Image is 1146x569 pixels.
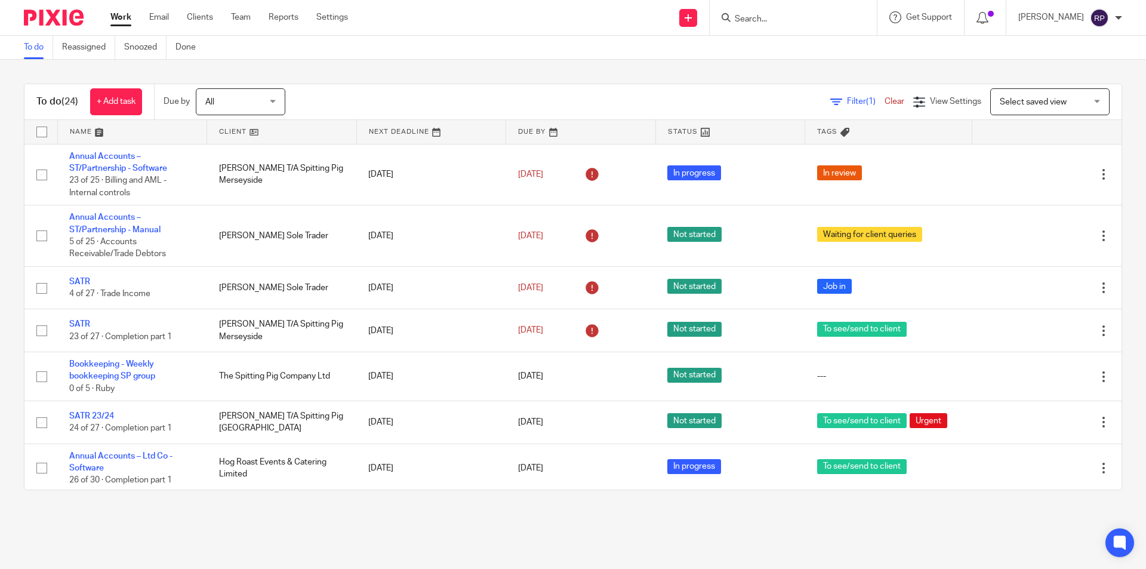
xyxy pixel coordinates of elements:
td: [DATE] [356,205,506,267]
span: In progress [667,459,721,474]
td: Hog Roast Events & Catering Limited [207,444,357,493]
span: Select saved view [1000,98,1067,106]
span: [DATE] [518,232,543,240]
a: Team [231,11,251,23]
td: [DATE] [356,309,506,352]
span: 23 of 25 · Billing and AML - Internal controls [69,176,167,197]
p: Due by [164,96,190,107]
p: [PERSON_NAME] [1018,11,1084,23]
td: [DATE] [356,267,506,309]
a: Done [175,36,205,59]
span: [DATE] [518,464,543,472]
span: (1) [866,97,876,106]
a: Annual Accounts – Ltd Co - Software [69,452,172,472]
img: Pixie [24,10,84,26]
td: [DATE] [356,144,506,205]
span: In progress [667,165,721,180]
span: Not started [667,413,722,428]
span: 4 of 27 · Trade Income [69,290,150,298]
span: [DATE] [518,327,543,335]
span: Not started [667,279,722,294]
span: [DATE] [518,170,543,179]
span: To see/send to client [817,413,907,428]
td: The Spitting Pig Company Ltd [207,352,357,401]
span: Get Support [906,13,952,21]
a: + Add task [90,88,142,115]
span: 24 of 27 · Completion part 1 [69,424,172,432]
span: Filter [847,97,885,106]
td: [PERSON_NAME] Sole Trader [207,205,357,267]
span: 0 of 5 · Ruby [69,385,115,393]
span: [DATE] [518,418,543,426]
span: [DATE] [518,284,543,292]
a: Annual Accounts – ST/Partnership - Software [69,152,167,173]
a: SATR 23/24 [69,412,114,420]
a: Clear [885,97,904,106]
a: Clients [187,11,213,23]
span: Waiting for client queries [817,227,922,242]
td: [PERSON_NAME] T/A Spitting Pig Merseyside [207,144,357,205]
td: [PERSON_NAME] T/A Spitting Pig Merseyside [207,309,357,352]
span: [DATE] [518,372,543,380]
span: All [205,98,214,106]
a: Annual Accounts – ST/Partnership - Manual [69,213,161,233]
span: View Settings [930,97,981,106]
span: Not started [667,227,722,242]
a: SATR [69,278,90,286]
span: 23 of 27 · Completion part 1 [69,333,172,341]
span: 5 of 25 · Accounts Receivable/Trade Debtors [69,238,166,259]
td: [DATE] [356,444,506,493]
span: To see/send to client [817,322,907,337]
span: (24) [61,97,78,106]
a: Reassigned [62,36,115,59]
a: Settings [316,11,348,23]
a: Bookkeeping - Weekly bookkeeping SP group [69,360,155,380]
td: [PERSON_NAME] Sole Trader [207,267,357,309]
input: Search [734,14,841,25]
a: Reports [269,11,298,23]
span: To see/send to client [817,459,907,474]
td: [DATE] [356,401,506,444]
td: [DATE] [356,352,506,401]
a: To do [24,36,53,59]
a: Work [110,11,131,23]
a: SATR [69,320,90,328]
span: Not started [667,322,722,337]
span: Tags [817,128,837,135]
span: In review [817,165,862,180]
span: Urgent [910,413,947,428]
img: svg%3E [1090,8,1109,27]
a: Email [149,11,169,23]
div: --- [817,370,960,382]
span: Not started [667,368,722,383]
td: [PERSON_NAME] T/A Spitting Pig [GEOGRAPHIC_DATA] [207,401,357,444]
span: Job in [817,279,852,294]
a: Snoozed [124,36,167,59]
h1: To do [36,96,78,108]
span: 26 of 30 · Completion part 1 [69,476,172,484]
